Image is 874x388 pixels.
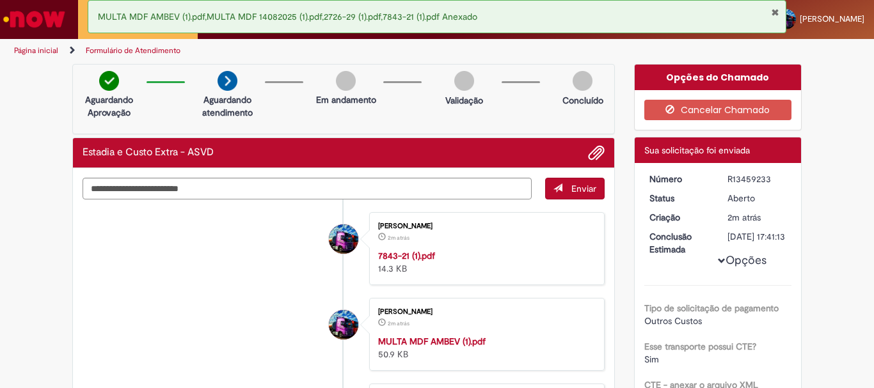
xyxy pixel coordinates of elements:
[83,147,214,159] h2: Estadia e Custo Extra - ASVD Histórico de tíquete
[14,45,58,56] a: Página inicial
[388,234,409,242] time: 28/08/2025 16:41:43
[83,178,532,199] textarea: Digite sua mensagem aqui...
[644,100,792,120] button: Cancelar Chamado
[329,224,358,254] div: Edson Moreno
[378,222,591,230] div: [PERSON_NAME]
[10,39,573,63] ul: Trilhas de página
[98,11,477,22] span: MULTA MDF AMBEV (1).pdf,MULTA MDF 14082025 (1).pdf,2726-29 (1).pdf,7843-21 (1).pdf Anexado
[727,173,787,185] div: R13459233
[635,65,802,90] div: Opções do Chamado
[562,94,603,107] p: Concluído
[644,353,659,365] span: Sim
[196,93,258,119] p: Aguardando atendimento
[378,308,591,316] div: [PERSON_NAME]
[336,71,356,91] img: img-circle-grey.png
[727,212,761,223] time: 28/08/2025 16:41:09
[378,335,591,361] div: 50.9 KB
[454,71,474,91] img: img-circle-grey.png
[771,7,779,17] button: Fechar Notificação
[316,93,376,106] p: Em andamento
[800,13,864,24] span: [PERSON_NAME]
[727,230,787,243] div: [DATE] 17:41:13
[388,320,409,327] time: 28/08/2025 16:41:42
[727,212,761,223] span: 2m atrás
[644,144,750,156] span: Sua solicitação foi enviada
[727,192,787,205] div: Aberto
[727,211,787,224] div: 28/08/2025 16:41:09
[571,183,596,194] span: Enviar
[545,178,605,199] button: Enviar
[218,71,237,91] img: arrow-next.png
[445,94,483,107] p: Validação
[644,315,702,327] span: Outros Custos
[388,320,409,327] span: 2m atrás
[573,71,592,91] img: img-circle-grey.png
[329,310,358,339] div: Edson Moreno
[640,211,719,224] dt: Criação
[388,234,409,242] span: 2m atrás
[640,230,719,256] dt: Conclusão Estimada
[378,336,486,347] a: MULTA MDF AMBEV (1).pdf
[99,71,119,91] img: check-circle-green.png
[588,144,605,161] button: Adicionar anexos
[86,45,180,56] a: Formulário de Atendimento
[378,249,591,275] div: 14.3 KB
[640,192,719,205] dt: Status
[644,302,779,314] b: Tipo de solicitação de pagamento
[640,173,719,185] dt: Número
[644,341,756,352] b: Esse transporte possui CTE?
[378,250,435,261] a: 7843-21 (1).pdf
[1,6,67,32] img: ServiceNow
[78,93,140,119] p: Aguardando Aprovação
